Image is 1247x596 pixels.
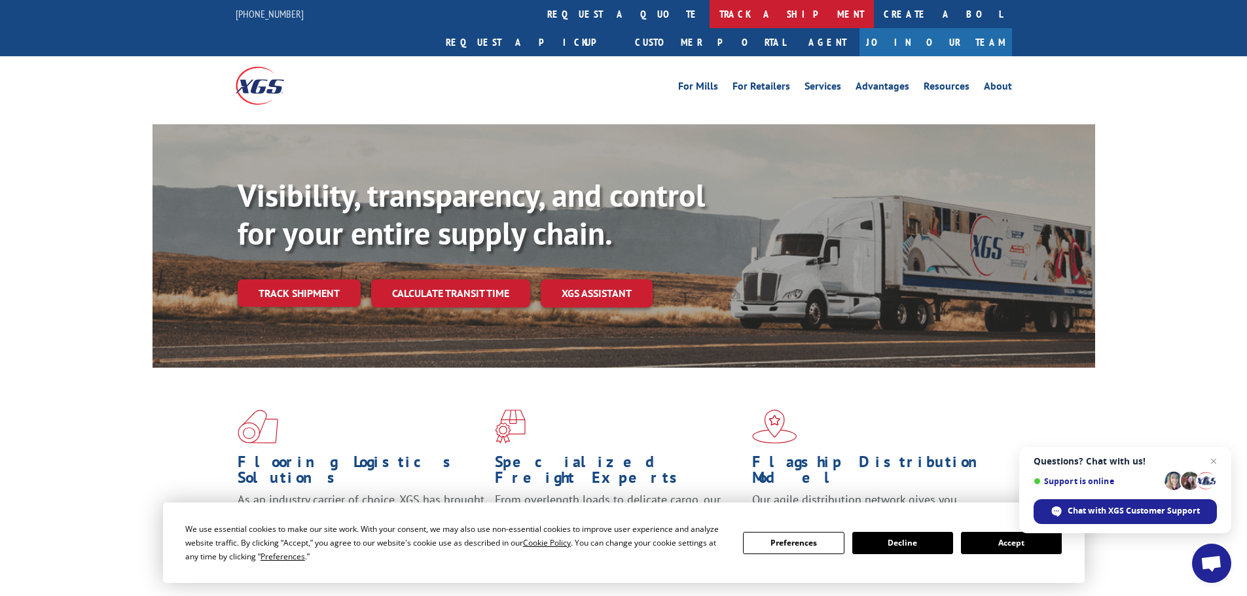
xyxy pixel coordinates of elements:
span: Support is online [1034,476,1160,486]
div: Open chat [1192,544,1231,583]
button: Preferences [743,532,844,554]
img: xgs-icon-total-supply-chain-intelligence-red [238,410,278,444]
a: XGS ASSISTANT [541,279,653,307]
h1: Specialized Freight Experts [495,454,742,492]
a: Request a pickup [436,28,625,56]
h1: Flagship Distribution Model [752,454,1000,492]
p: From overlength loads to delicate cargo, our experienced staff knows the best way to move your fr... [495,492,742,550]
div: Chat with XGS Customer Support [1034,499,1217,524]
a: Advantages [856,81,909,96]
a: For Retailers [732,81,790,96]
a: Track shipment [238,279,361,307]
button: Accept [961,532,1062,554]
span: Chat with XGS Customer Support [1068,505,1200,517]
span: Preferences [261,551,305,562]
span: Our agile distribution network gives you nationwide inventory management on demand. [752,492,993,523]
img: xgs-icon-focused-on-flooring-red [495,410,526,444]
a: Calculate transit time [371,279,530,307]
a: [PHONE_NUMBER] [236,7,304,20]
a: Agent [795,28,859,56]
span: Cookie Policy [523,537,571,548]
a: For Mills [678,81,718,96]
div: Cookie Consent Prompt [163,502,1085,583]
div: We use essential cookies to make our site work. With your consent, we may also use non-essential ... [185,522,727,563]
h1: Flooring Logistics Solutions [238,454,485,492]
span: Close chat [1206,453,1221,469]
img: xgs-icon-flagship-distribution-model-red [752,410,797,444]
span: As an industry carrier of choice, XGS has brought innovation and dedication to flooring logistics... [238,492,484,538]
a: About [984,81,1012,96]
a: Join Our Team [859,28,1012,56]
b: Visibility, transparency, and control for your entire supply chain. [238,175,705,253]
a: Customer Portal [625,28,795,56]
a: Services [804,81,841,96]
a: Resources [924,81,969,96]
span: Questions? Chat with us! [1034,456,1217,466]
button: Decline [852,532,953,554]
